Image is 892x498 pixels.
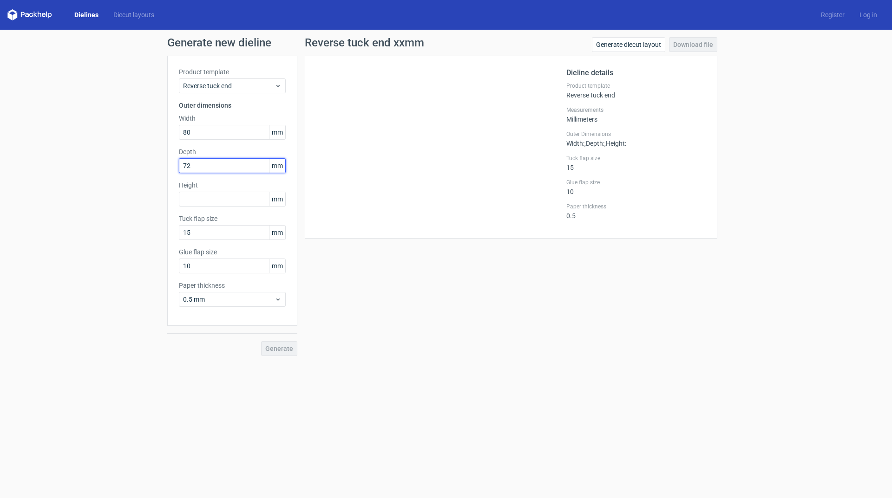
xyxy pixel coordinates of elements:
label: Paper thickness [179,281,286,290]
a: Register [813,10,852,19]
h1: Reverse tuck end xxmm [305,37,424,48]
label: Product template [179,67,286,77]
div: Reverse tuck end [566,82,706,99]
span: mm [269,125,285,139]
label: Glue flap size [179,247,286,257]
label: Glue flap size [566,179,706,186]
label: Depth [179,147,286,156]
span: mm [269,159,285,173]
span: mm [269,192,285,206]
div: 15 [566,155,706,171]
label: Product template [566,82,706,90]
label: Height [179,181,286,190]
label: Tuck flap size [179,214,286,223]
span: 0.5 mm [183,295,275,304]
span: mm [269,259,285,273]
a: Diecut layouts [106,10,162,19]
div: Millimeters [566,106,706,123]
div: 10 [566,179,706,195]
a: Log in [852,10,885,19]
label: Paper thickness [566,203,706,210]
label: Measurements [566,106,706,114]
a: Dielines [67,10,106,19]
label: Tuck flap size [566,155,706,162]
h2: Dieline details [566,67,706,78]
span: , Depth : [584,140,604,147]
label: Width [179,114,286,123]
span: , Height : [604,140,626,147]
a: Generate diecut layout [592,37,665,52]
span: Reverse tuck end [183,81,275,91]
label: Outer Dimensions [566,130,706,138]
h1: Generate new dieline [167,37,725,48]
div: 0.5 [566,203,706,220]
h3: Outer dimensions [179,101,286,110]
span: Width : [566,140,584,147]
span: mm [269,226,285,239]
